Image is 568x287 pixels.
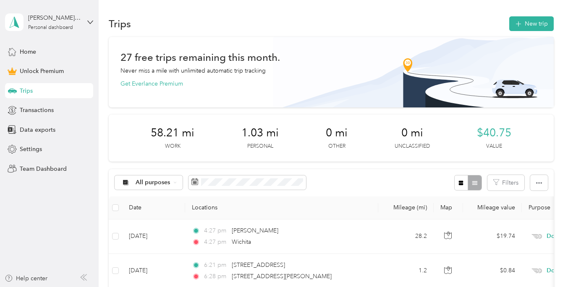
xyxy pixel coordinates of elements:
span: Trips [20,86,33,95]
span: [STREET_ADDRESS] [232,261,285,269]
span: $40.75 [477,126,511,140]
img: Legacy Icon [Doordash] [531,234,542,239]
button: New trip [509,16,554,31]
span: [PERSON_NAME] [232,227,278,234]
button: Filters [487,175,524,190]
button: Help center [5,274,47,283]
p: Personal [247,143,273,150]
span: 4:27 pm [204,237,228,247]
img: Banner [273,37,554,107]
span: Transactions [20,106,54,115]
h1: Trips [109,19,131,28]
span: 1.03 mi [241,126,279,140]
span: 6:21 pm [204,261,228,270]
span: Team Dashboard [20,164,67,173]
span: [STREET_ADDRESS][PERSON_NAME] [232,273,332,280]
div: Personal dashboard [28,25,73,30]
iframe: Everlance-gr Chat Button Frame [521,240,568,287]
th: Date [122,196,185,219]
td: [DATE] [122,219,185,254]
span: All purposes [136,180,170,185]
span: Settings [20,145,42,154]
span: 0 mi [326,126,348,140]
span: Wichita [232,238,251,245]
th: Map [434,196,463,219]
p: Unclassified [395,143,430,150]
button: Get Everlance Premium [120,79,183,88]
span: 0 mi [401,126,423,140]
p: Value [486,143,502,150]
th: Locations [185,196,378,219]
span: 4:27 pm [204,226,228,235]
p: Work [165,143,181,150]
p: Never miss a mile with unlimited automatic trip tracking [120,66,266,75]
span: Data exports [20,125,55,134]
span: Unlock Premium [20,67,64,76]
span: 6:28 pm [204,272,228,281]
th: Mileage value [463,196,522,219]
td: 28.2 [378,219,434,254]
th: Mileage (mi) [378,196,434,219]
span: Home [20,47,36,56]
p: Other [328,143,346,150]
span: 58.21 mi [151,126,194,140]
td: $19.74 [463,219,522,254]
h1: 27 free trips remaining this month. [120,53,280,62]
div: [PERSON_NAME][EMAIL_ADDRESS][PERSON_NAME][DOMAIN_NAME] [28,13,81,22]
